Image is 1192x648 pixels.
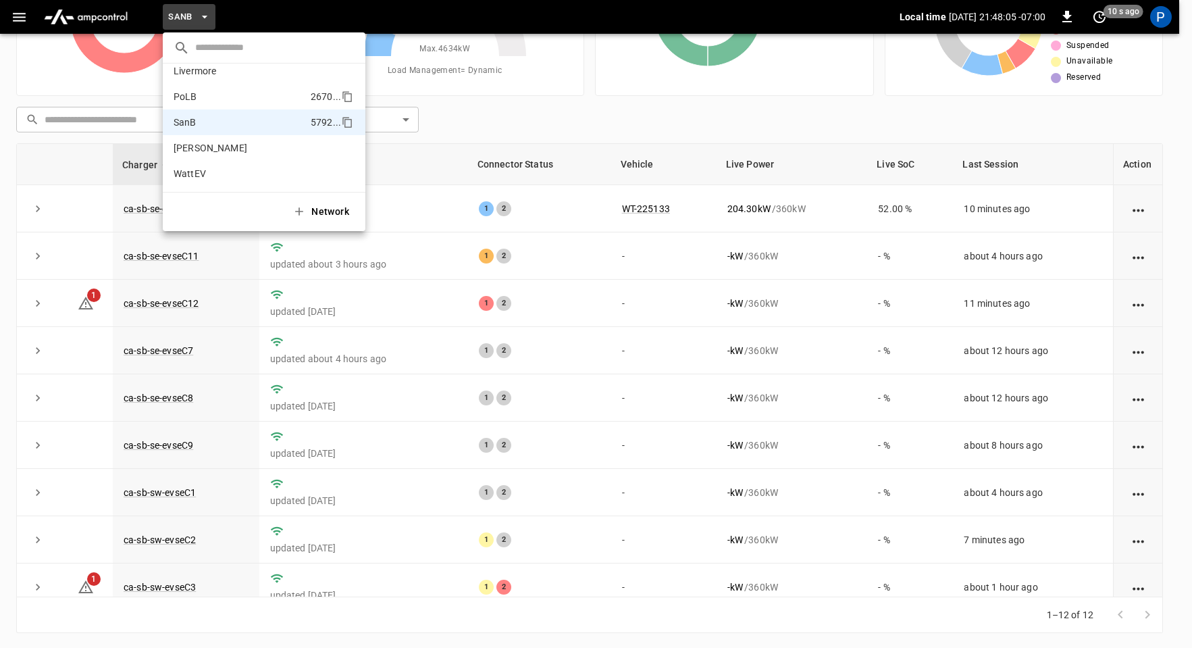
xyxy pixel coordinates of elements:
p: WattEV [174,167,305,180]
p: [PERSON_NAME] [174,141,309,155]
p: PoLB [174,90,305,103]
p: Livermore [174,64,307,78]
p: SanB [174,116,305,129]
div: copy [340,89,355,105]
button: Network [284,198,360,226]
div: copy [340,114,355,130]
